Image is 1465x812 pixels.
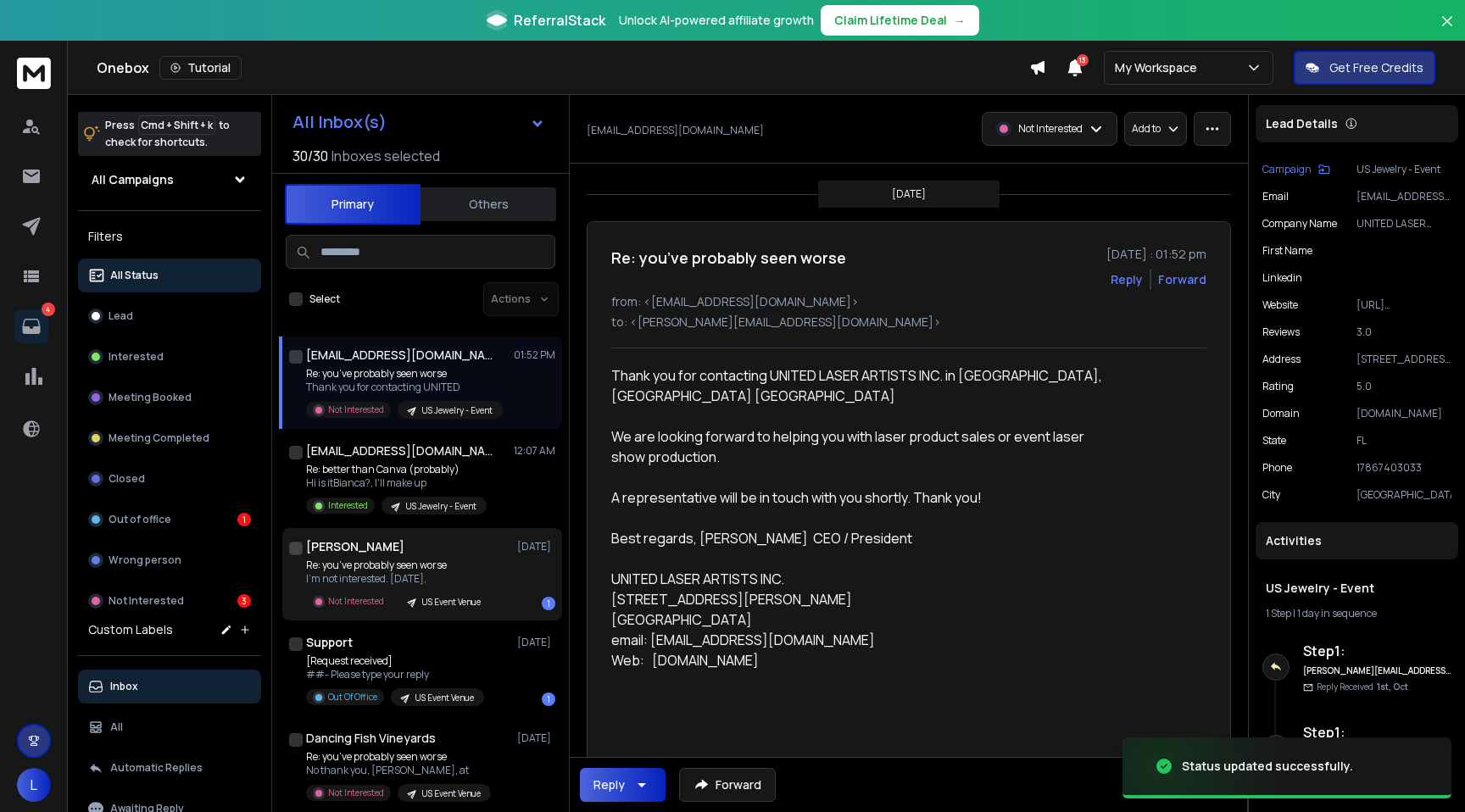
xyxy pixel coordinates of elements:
[1356,488,1451,502] p: [GEOGRAPHIC_DATA]
[1356,298,1451,312] p: [URL][DOMAIN_NAME]
[306,347,493,364] h1: [EMAIL_ADDRESS][DOMAIN_NAME]
[306,572,491,586] p: I'm not interested. [DATE],
[611,293,1206,310] p: from: <[EMAIL_ADDRESS][DOMAIN_NAME]>
[279,105,559,139] button: All Inbox(s)
[1262,217,1337,231] p: Company Name
[1356,325,1451,339] p: 3.0
[1111,271,1143,288] button: Reply
[78,163,261,197] button: All Campaigns
[514,10,605,31] span: ReferralStack
[580,768,666,802] button: Reply
[306,750,491,764] p: Re: you’ve probably seen worse
[1262,190,1289,203] p: Email
[892,187,926,201] p: [DATE]
[17,768,51,802] button: L
[109,431,209,445] p: Meeting Completed
[1356,461,1451,475] p: 17867403033
[88,621,173,638] h3: Custom Labels
[1182,758,1353,775] div: Status updated successfully.
[1256,522,1458,559] div: Activities
[105,117,230,151] p: Press to check for shortcuts.
[1303,722,1451,742] h6: Step 1 :
[1262,271,1302,285] p: linkedin
[328,595,384,608] p: Not Interested
[1262,325,1300,339] p: reviews
[1115,59,1204,76] p: My Workspace
[1077,54,1089,66] span: 13
[78,503,261,537] button: Out of office1
[611,314,1206,331] p: to: <[PERSON_NAME][EMAIL_ADDRESS][DOMAIN_NAME]>
[78,421,261,455] button: Meeting Completed
[78,584,261,618] button: Not Interested3
[421,596,481,609] p: US Event Venue
[331,146,440,166] h3: Inboxes selected
[1018,122,1083,136] p: Not Interested
[514,348,555,362] p: 01:52 PM
[1303,641,1451,661] h6: Step 1 :
[97,56,1029,80] div: Onebox
[517,731,555,745] p: [DATE]
[1356,380,1451,393] p: 5.0
[78,259,261,292] button: All Status
[517,540,555,553] p: [DATE]
[1356,353,1451,366] p: [STREET_ADDRESS][PERSON_NAME]
[78,670,261,704] button: Inbox
[421,404,493,417] p: US Jewelry - Event
[611,365,1120,745] div: Thank you for contacting UNITED LASER ARTISTS INC. in [GEOGRAPHIC_DATA], [GEOGRAPHIC_DATA] [GEOGR...
[109,553,181,567] p: Wrong person
[1266,607,1448,620] div: |
[1262,380,1294,393] p: rating
[306,538,404,555] h1: [PERSON_NAME]
[1436,10,1458,51] button: Close banner
[1262,434,1286,448] p: state
[306,442,493,459] h1: [EMAIL_ADDRESS][DOMAIN_NAME]
[109,309,133,323] p: Lead
[514,444,555,458] p: 12:07 AM
[328,403,384,416] p: Not Interested
[14,309,48,343] a: 4
[78,751,261,785] button: Automatic Replies
[328,691,377,704] p: Out Of Office
[110,720,123,734] p: All
[542,692,555,706] div: 1
[328,787,384,799] p: Not Interested
[611,246,846,270] h1: Re: you’ve probably seen worse
[1317,681,1408,693] p: Reply Received
[1262,461,1292,475] p: Phone
[593,776,625,793] div: Reply
[1132,122,1161,136] p: Add to
[306,381,503,394] p: Thank you for contacting UNITED
[78,340,261,374] button: Interested
[1356,407,1451,420] p: [DOMAIN_NAME]
[1356,434,1451,448] p: FL
[1262,488,1280,502] p: city
[92,171,174,188] h1: All Campaigns
[306,559,491,572] p: Re: you’ve probably seen worse
[1356,217,1451,231] p: UNITED LASER ARTISTS INC.
[1158,271,1206,288] div: Forward
[1262,244,1312,258] p: First Name
[292,146,328,166] span: 30 / 30
[1356,190,1451,203] p: [EMAIL_ADDRESS][DOMAIN_NAME]
[306,634,353,651] h1: Support
[109,350,164,364] p: Interested
[78,710,261,744] button: All
[78,299,261,333] button: Lead
[405,500,476,513] p: US Jewelry - Event
[109,472,145,486] p: Closed
[159,56,242,80] button: Tutorial
[110,761,203,775] p: Automatic Replies
[109,391,192,404] p: Meeting Booked
[237,513,251,526] div: 1
[78,381,261,414] button: Meeting Booked
[1356,163,1451,176] p: US Jewelry - Event
[306,476,487,490] p: Hi is itBianca?, I'll make up
[415,692,474,704] p: US Event Venue
[138,115,215,135] span: Cmd + Shift + k
[587,124,764,137] p: [EMAIL_ADDRESS][DOMAIN_NAME]
[1377,681,1408,692] span: 1st, Oct
[1262,353,1301,366] p: address
[285,184,421,225] button: Primary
